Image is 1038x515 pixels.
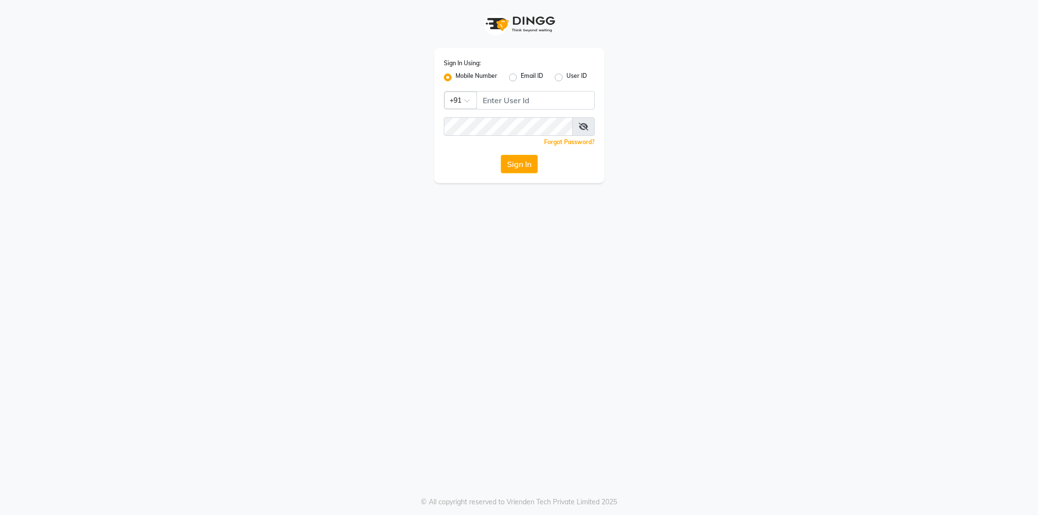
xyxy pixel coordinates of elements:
img: logo1.svg [480,10,558,38]
button: Sign In [501,155,538,173]
label: Email ID [521,72,543,83]
label: Sign In Using: [444,59,481,68]
input: Username [476,91,595,110]
label: Mobile Number [455,72,497,83]
input: Username [444,117,573,136]
label: User ID [566,72,587,83]
a: Forgot Password? [544,138,595,146]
